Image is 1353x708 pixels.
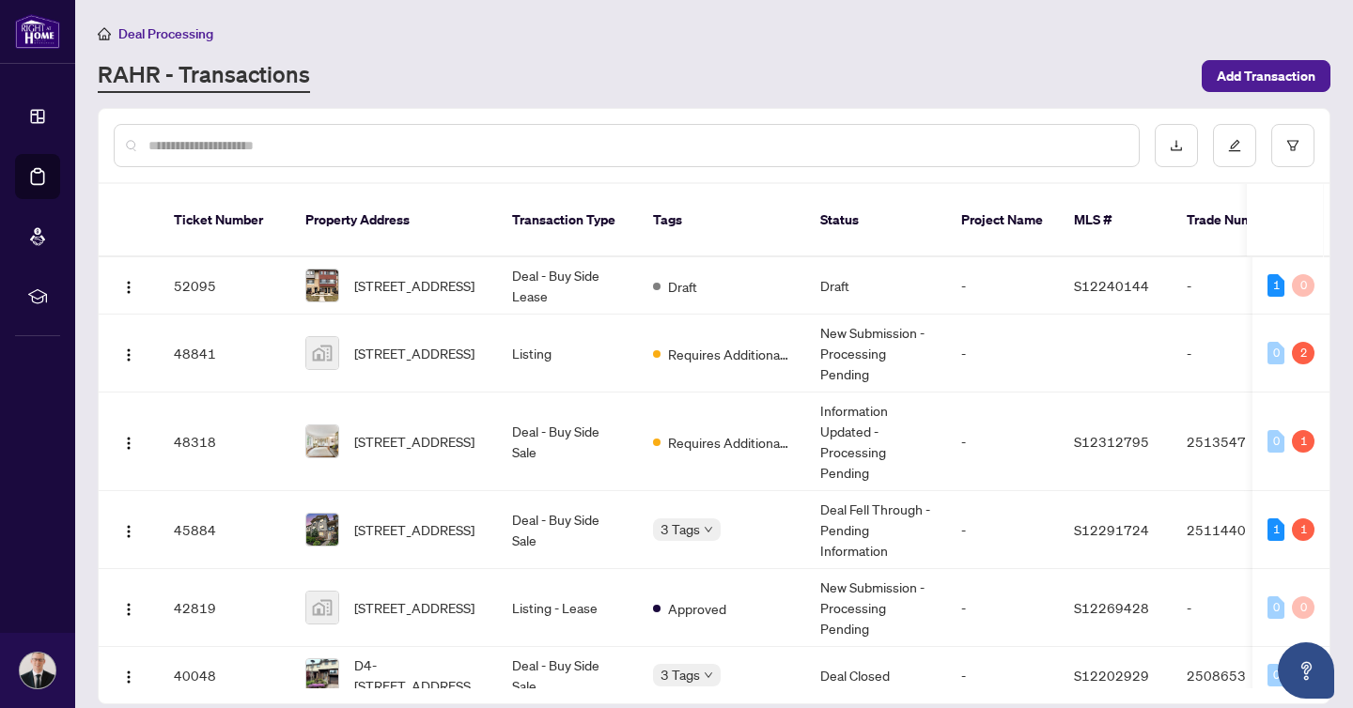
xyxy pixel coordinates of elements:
td: Deal - Buy Side Lease [497,257,638,315]
td: New Submission - Processing Pending [805,569,946,647]
img: thumbnail-img [306,514,338,546]
td: 2513547 [1172,392,1303,491]
td: - [946,315,1059,392]
img: Logo [121,524,136,539]
span: [STREET_ADDRESS] [354,275,474,296]
img: Logo [121,280,136,295]
div: 1 [1292,518,1314,541]
td: 48318 [159,392,290,491]
td: 40048 [159,647,290,704]
td: 45884 [159,491,290,569]
span: [STREET_ADDRESS] [354,597,474,618]
td: Listing - Lease [497,569,638,647]
span: 3 Tags [661,664,700,685]
td: - [1172,569,1303,647]
th: Property Address [290,184,497,257]
img: Logo [121,602,136,617]
button: edit [1213,124,1256,167]
button: Logo [114,515,144,545]
span: [STREET_ADDRESS] [354,431,474,452]
span: filter [1286,139,1299,152]
td: - [1172,315,1303,392]
th: Tags [638,184,805,257]
span: down [704,525,713,534]
img: Logo [121,347,136,362]
td: 2511440 [1172,491,1303,569]
td: Draft [805,257,946,315]
th: Transaction Type [497,184,638,257]
span: D4-[STREET_ADDRESS][PERSON_NAME] [354,654,482,696]
span: Requires Additional Docs [668,344,790,364]
img: thumbnail-img [306,269,338,301]
td: Listing [497,315,638,392]
div: 0 [1267,342,1284,364]
div: 0 [1267,430,1284,453]
span: Add Transaction [1217,61,1315,91]
div: 1 [1292,430,1314,453]
td: - [1172,257,1303,315]
td: Information Updated - Processing Pending [805,392,946,491]
td: 52095 [159,257,290,315]
td: - [946,257,1059,315]
td: 42819 [159,569,290,647]
td: 48841 [159,315,290,392]
td: Deal Fell Through - Pending Information [805,491,946,569]
span: home [98,27,111,40]
td: Deal - Buy Side Sale [497,491,638,569]
img: Logo [121,670,136,685]
span: Deal Processing [118,25,213,42]
td: Deal Closed [805,647,946,704]
img: thumbnail-img [306,659,338,691]
td: Deal - Buy Side Sale [497,392,638,491]
div: 0 [1267,596,1284,619]
th: MLS # [1059,184,1172,257]
td: - [946,569,1059,647]
span: down [704,670,713,680]
span: Draft [668,276,697,297]
th: Ticket Number [159,184,290,257]
span: [STREET_ADDRESS] [354,343,474,363]
td: Deal - Buy Side Sale [497,647,638,704]
span: edit [1228,139,1241,152]
span: [STREET_ADDRESS] [354,519,474,540]
th: Trade Number [1172,184,1303,257]
span: 3 Tags [661,518,700,540]
img: thumbnail-img [306,425,338,457]
td: 2508653 [1172,647,1303,704]
button: Logo [114,338,144,368]
button: Open asap [1278,642,1334,699]
div: 1 [1267,518,1284,541]
img: thumbnail-img [306,337,338,369]
span: S12240144 [1074,277,1149,294]
td: New Submission - Processing Pending [805,315,946,392]
img: thumbnail-img [306,592,338,623]
button: Logo [114,426,144,456]
span: S12291724 [1074,521,1149,538]
button: Logo [114,593,144,623]
button: download [1155,124,1198,167]
th: Project Name [946,184,1059,257]
td: - [946,491,1059,569]
button: Logo [114,660,144,690]
span: S12312795 [1074,433,1149,450]
th: Status [805,184,946,257]
span: S12202929 [1074,667,1149,684]
div: 0 [1292,596,1314,619]
button: filter [1271,124,1314,167]
button: Logo [114,270,144,300]
td: - [946,392,1059,491]
span: Requires Additional Docs [668,432,790,453]
span: S12269428 [1074,599,1149,616]
button: Add Transaction [1202,60,1330,92]
div: 1 [1267,274,1284,297]
a: RAHR - Transactions [98,59,310,93]
td: - [946,647,1059,704]
span: Approved [668,598,726,619]
div: 0 [1292,274,1314,297]
div: 0 [1267,664,1284,686]
img: logo [15,14,60,49]
img: Profile Icon [20,653,55,688]
img: Logo [121,436,136,451]
div: 2 [1292,342,1314,364]
span: download [1170,139,1183,152]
